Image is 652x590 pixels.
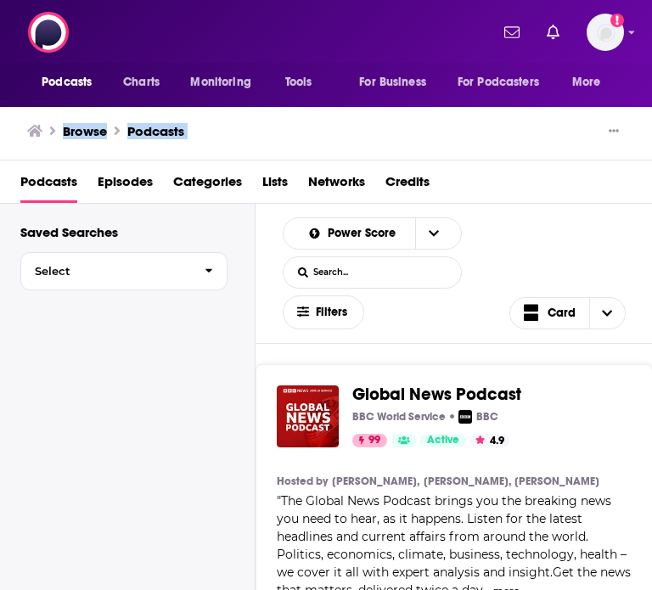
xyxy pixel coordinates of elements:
[63,123,107,139] h3: Browse
[332,475,419,488] a: [PERSON_NAME],
[273,66,334,98] button: open menu
[458,410,498,424] a: BBCBBC
[368,432,380,449] span: 99
[178,66,273,98] button: open menu
[458,410,472,424] img: BBC
[285,70,312,94] span: Tools
[572,70,601,94] span: More
[352,385,521,404] a: Global News Podcast
[42,70,92,94] span: Podcasts
[509,297,627,329] button: Choose View
[190,70,250,94] span: Monitoring
[316,306,350,318] span: Filters
[277,385,339,447] img: Global News Podcast
[277,475,328,488] h4: Hosted by
[610,14,624,27] svg: Add a profile image
[30,66,114,98] button: open menu
[359,70,426,94] span: For Business
[127,123,184,139] a: Podcasts
[447,66,564,98] button: open menu
[602,122,626,139] button: Show More Button
[308,167,365,202] a: Networks
[98,167,153,202] a: Episodes
[476,410,498,424] p: BBC
[560,66,622,98] button: open menu
[262,167,288,202] a: Lists
[173,167,242,202] a: Categories
[294,228,416,239] button: open menu
[424,475,511,488] a: [PERSON_NAME],
[415,218,451,249] button: open menu
[347,66,447,98] button: open menu
[20,167,77,202] a: Podcasts
[420,434,466,447] a: Active
[385,167,430,202] a: Credits
[21,266,191,277] span: Select
[112,66,170,98] a: Charts
[427,432,459,449] span: Active
[328,228,402,239] span: Power Score
[20,224,228,240] p: Saved Searches
[283,217,462,250] h2: Choose List sort
[548,307,576,319] span: Card
[283,295,364,329] button: Filters
[28,12,69,53] img: Podchaser - Follow, Share and Rate Podcasts
[497,18,526,47] a: Show notifications dropdown
[352,434,387,447] a: 99
[352,410,446,424] p: BBC World Service
[540,18,566,47] a: Show notifications dropdown
[20,252,228,290] button: Select
[458,70,539,94] span: For Podcasters
[514,475,599,488] a: [PERSON_NAME]
[587,14,624,51] img: User Profile
[123,70,160,94] span: Charts
[470,434,509,447] button: 4.9
[587,14,624,51] a: Logged in as Ashley_Beenen
[352,384,521,405] span: Global News Podcast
